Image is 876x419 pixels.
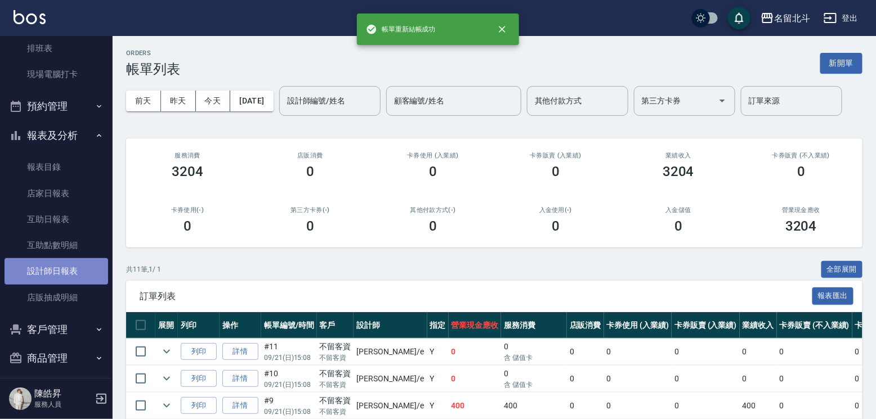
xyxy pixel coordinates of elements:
button: 名留北斗 [756,7,815,30]
button: [DATE] [230,91,273,111]
th: 客戶 [317,312,354,339]
h2: ORDERS [126,49,180,57]
td: 0 [449,339,502,365]
td: 0 [777,393,852,419]
td: 0 [777,366,852,392]
td: 400 [740,393,777,419]
th: 服務消費 [501,312,567,339]
button: 全部展開 [821,261,863,278]
a: 詳情 [222,397,258,415]
a: 店家日報表 [5,181,108,206]
a: 現場電腦打卡 [5,61,108,87]
button: 前天 [126,91,161,111]
p: 09/21 (日) 15:08 [264,353,314,363]
h2: 業績收入 [631,152,726,159]
p: 不留客資 [320,380,351,390]
th: 卡券販賣 (不入業績) [777,312,852,339]
div: 不留客資 [320,341,351,353]
th: 帳單編號/時間 [261,312,317,339]
a: 詳情 [222,370,258,388]
td: 0 [740,339,777,365]
h3: 0 [552,218,560,234]
button: expand row [158,370,175,387]
th: 卡券販賣 (入業績) [672,312,740,339]
td: Y [427,366,449,392]
h2: 卡券販賣 (入業績) [508,152,604,159]
h3: 0 [429,164,437,179]
td: 0 [501,366,567,392]
h3: 3204 [785,218,817,234]
h3: 0 [184,218,191,234]
h3: 3204 [663,164,694,179]
a: 詳情 [222,343,258,361]
td: #9 [261,393,317,419]
h3: 0 [306,218,314,234]
button: expand row [158,397,175,414]
td: 0 [672,393,740,419]
button: 列印 [181,397,217,415]
button: 今天 [196,91,231,111]
h3: 服務消費 [140,152,235,159]
td: 400 [449,393,502,419]
button: Open [713,92,731,110]
p: 共 11 筆, 1 / 1 [126,264,161,274]
button: 預約管理 [5,92,108,121]
h2: 第三方卡券(-) [262,206,358,214]
a: 互助日報表 [5,206,108,232]
button: 登出 [819,8,862,29]
td: 0 [604,339,672,365]
p: 不留客資 [320,407,351,417]
th: 營業現金應收 [449,312,502,339]
span: 訂單列表 [140,291,812,302]
div: 不留客資 [320,368,351,380]
td: 0 [567,366,604,392]
p: 不留客資 [320,353,351,363]
a: 排班表 [5,35,108,61]
button: 列印 [181,370,217,388]
th: 操作 [220,312,261,339]
th: 業績收入 [740,312,777,339]
button: expand row [158,343,175,360]
span: 帳單重新結帳成功 [366,24,436,35]
h3: 0 [674,218,682,234]
img: Logo [14,10,46,24]
button: 報表匯出 [812,287,854,305]
td: 0 [777,339,852,365]
h2: 入金使用(-) [508,206,604,214]
div: 名留北斗 [774,11,810,25]
td: 0 [567,339,604,365]
th: 卡券使用 (入業績) [604,312,672,339]
td: 0 [740,366,777,392]
a: 設計師日報表 [5,258,108,284]
a: 互助點數明細 [5,232,108,258]
td: #11 [261,339,317,365]
h3: 帳單列表 [126,61,180,77]
td: #10 [261,366,317,392]
td: 400 [501,393,567,419]
td: [PERSON_NAME] /e [354,339,427,365]
td: 0 [567,393,604,419]
button: 新開單 [820,53,862,74]
button: 列印 [181,343,217,361]
p: 09/21 (日) 15:08 [264,380,314,390]
td: 0 [604,393,672,419]
td: [PERSON_NAME] /e [354,366,427,392]
h2: 入金儲值 [631,206,726,214]
td: 0 [449,366,502,392]
td: 0 [501,339,567,365]
a: 報表目錄 [5,154,108,180]
h3: 3204 [172,164,203,179]
button: 昨天 [161,91,196,111]
th: 指定 [427,312,449,339]
h3: 0 [552,164,560,179]
h2: 營業現金應收 [753,206,849,214]
a: 報表匯出 [812,290,854,301]
img: Person [9,388,32,410]
h3: 0 [429,218,437,234]
button: 報表及分析 [5,121,108,150]
td: Y [427,339,449,365]
h3: 0 [306,164,314,179]
button: save [728,7,750,29]
button: 商品管理 [5,344,108,373]
th: 列印 [178,312,220,339]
